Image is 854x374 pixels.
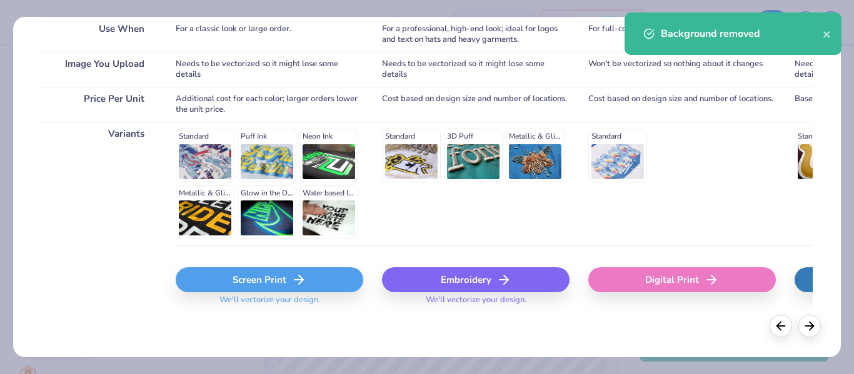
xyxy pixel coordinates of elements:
div: Variants [41,122,157,245]
div: Embroidery [382,267,570,292]
div: Additional cost for each color; larger orders lower the unit price. [176,87,363,122]
div: For a classic look or large order. [176,17,363,52]
div: Digital Print [588,267,776,292]
div: Cost based on design size and number of locations. [382,87,570,122]
span: We'll vectorize your design. [214,295,325,313]
div: Background removed [661,26,823,41]
div: For full-color prints or smaller orders. [588,17,776,52]
div: Screen Print [176,267,363,292]
div: Needs to be vectorized so it might lose some details [176,52,363,87]
div: Price Per Unit [41,87,157,122]
div: Use When [41,17,157,52]
div: Image You Upload [41,52,157,87]
div: For a professional, high-end look; ideal for logos and text on hats and heavy garments. [382,17,570,52]
button: close [823,26,831,41]
div: Won't be vectorized so nothing about it changes [588,52,776,87]
span: We'll vectorize your design. [421,295,531,313]
div: Cost based on design size and number of locations. [588,87,776,122]
div: Needs to be vectorized so it might lose some details [382,52,570,87]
